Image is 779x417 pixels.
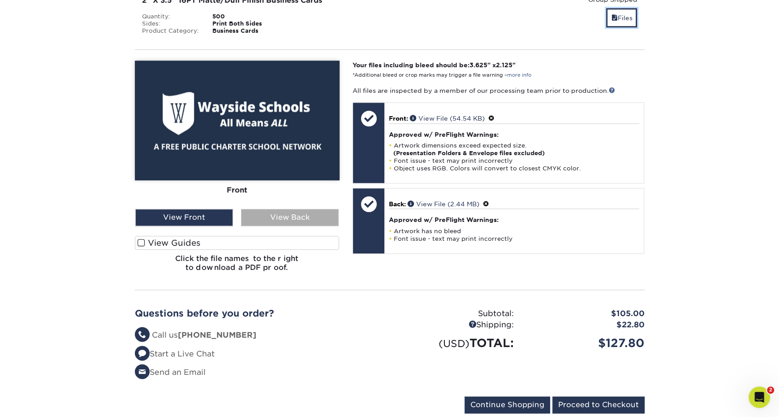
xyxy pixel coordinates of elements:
strong: (Presentation Folders & Envelope files excluded) [393,150,545,156]
input: Proceed to Checkout [552,396,645,413]
p: All files are inspected by a member of our processing team prior to production. [353,86,644,95]
span: 2 [767,387,774,394]
small: *Additional bleed or crop marks may trigger a file warning – [353,72,531,78]
li: Object uses RGB. Colors will convert to closest CMYK color. [389,165,639,172]
a: Start a Live Chat [135,349,215,358]
li: Artwork dimensions exceed expected size. [389,142,639,157]
span: 3.625 [469,61,487,69]
a: Send an Email [135,368,206,377]
h6: Click the file names to the right to download a PDF proof. [135,254,340,278]
li: Font issue - text may print incorrectly [389,157,639,165]
div: Front [135,180,340,200]
iframe: Intercom live chat [749,387,770,408]
strong: [PHONE_NUMBER] [178,330,256,339]
h2: Questions before you order? [135,308,383,319]
h4: Approved w/ PreFlight Warnings: [389,216,639,223]
strong: Your files including bleed should be: " x " [353,61,516,69]
li: Font issue - text may print incorrectly [389,235,639,243]
a: View File (54.54 KB) [410,115,485,122]
label: View Guides [135,236,340,250]
div: Subtotal: [390,308,521,320]
li: Artwork has no bleed [389,227,639,235]
div: Product Category: [135,27,206,35]
div: View Back [241,209,339,226]
span: Back: [389,200,406,208]
small: (USD) [439,338,469,349]
div: 500 [206,13,305,20]
li: Call us [135,330,383,341]
a: more info [507,72,531,78]
h4: Approved w/ PreFlight Warnings: [389,131,639,138]
div: Business Cards [206,27,305,35]
div: Print Both Sides [206,20,305,27]
div: Quantity: [135,13,206,20]
div: Shipping: [390,319,521,331]
div: $22.80 [521,319,651,331]
div: TOTAL: [390,334,521,352]
span: files [611,14,617,22]
div: $105.00 [521,308,651,320]
span: 2.125 [496,61,512,69]
span: Front: [389,115,408,122]
a: Files [606,8,637,27]
div: Sides: [135,20,206,27]
div: $127.80 [521,334,651,352]
input: Continue Shopping [465,396,550,413]
a: View File (2.44 MB) [408,200,479,208]
div: View Front [135,209,233,226]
